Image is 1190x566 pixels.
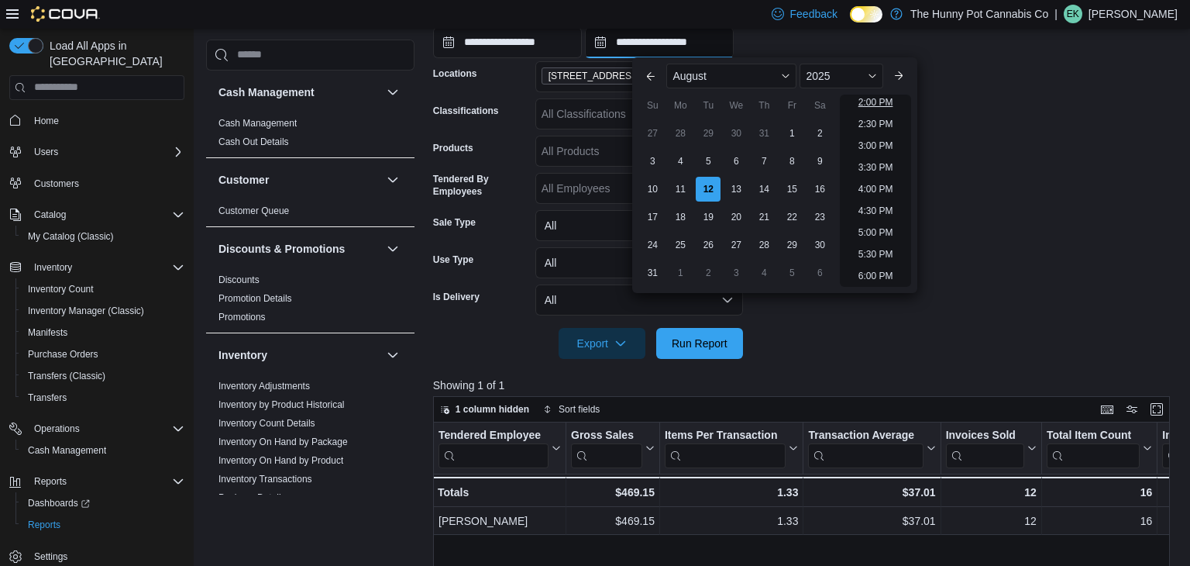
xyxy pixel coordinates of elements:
span: Inventory Adjustments [218,379,310,392]
div: day-16 [807,177,832,202]
label: Is Delivery [433,291,480,303]
button: Keyboard shortcuts [1098,400,1116,419]
a: Transfers [22,388,73,407]
span: Transfers (Classic) [28,370,105,382]
li: 4:30 PM [852,202,899,220]
div: Elizabeth Kettlehut [1064,5,1082,23]
span: Reports [22,516,184,534]
span: Customers [34,178,79,190]
button: Previous Month [638,64,663,88]
div: day-29 [779,233,804,257]
a: Manifests [22,323,74,342]
div: day-9 [807,149,832,174]
span: Cash Management [28,444,106,457]
div: day-14 [751,177,776,202]
span: Inventory [34,261,72,274]
div: 16 [1047,512,1152,530]
span: Dashboards [22,494,184,513]
button: Inventory Count [15,278,191,300]
div: day-26 [696,233,721,257]
span: Export [568,328,636,359]
button: Cash Management [383,82,402,101]
span: Load All Apps in [GEOGRAPHIC_DATA] [43,38,184,69]
span: Inventory On Hand by Package [218,435,348,447]
label: Products [433,142,473,154]
div: day-22 [779,205,804,230]
button: Reports [28,472,73,491]
button: Inventory [218,347,380,362]
button: Inventory [383,345,402,364]
div: day-17 [640,205,665,230]
button: Catalog [3,204,191,226]
div: $37.01 [808,512,935,530]
li: 2:30 PM [852,115,899,133]
li: 5:30 PM [852,245,899,264]
span: Operations [28,419,184,438]
a: Cash Out Details [218,136,289,147]
div: day-3 [724,261,748,285]
span: Inventory Manager (Classic) [22,302,184,320]
button: Sort fields [537,400,606,419]
span: Dark Mode [850,22,851,23]
div: day-27 [640,121,665,146]
div: 16 [1047,483,1152,502]
button: Transaction Average [808,428,935,468]
span: Feedback [790,6,837,22]
span: Inventory Count Details [218,416,315,429]
div: Transaction Average [808,428,923,443]
button: Manifests [15,322,191,343]
a: Purchase Orders [22,345,105,364]
span: Catalog [34,209,66,221]
button: Customer [218,171,380,187]
div: Cash Management [206,113,414,157]
li: 3:00 PM [852,136,899,155]
label: Use Type [433,254,473,266]
span: Inventory On Hand by Product [218,454,343,466]
div: day-23 [807,205,832,230]
button: All [535,210,743,241]
div: day-4 [668,149,693,174]
button: Users [3,141,191,163]
div: $37.01 [808,483,935,502]
div: [PERSON_NAME] [439,512,561,530]
div: Tendered Employee [439,428,549,468]
div: Total Item Count [1047,428,1140,468]
div: 12 [945,483,1036,502]
div: 12 [945,512,1036,530]
span: 1 column hidden [456,403,529,416]
button: Customers [3,172,191,195]
div: day-6 [807,261,832,285]
div: Totals [438,483,561,502]
span: Run Report [672,336,727,351]
div: day-30 [724,121,748,146]
a: Inventory On Hand by Package [218,436,348,447]
div: Customer [206,201,414,226]
button: Catalog [28,205,72,224]
li: 3:30 PM [852,158,899,177]
div: Gross Sales [571,428,642,443]
a: Inventory On Hand by Product [218,454,343,465]
div: day-24 [640,233,665,257]
div: Button. Open the year selector. 2025 is currently selected. [800,64,882,88]
a: Inventory Count Details [218,417,315,428]
span: Transfers [22,388,184,407]
label: Locations [433,67,477,80]
a: Settings [28,547,74,566]
div: day-29 [696,121,721,146]
div: day-28 [668,121,693,146]
li: 5:00 PM [852,223,899,242]
div: Sa [807,93,832,118]
div: Transaction Average [808,428,923,468]
button: Inventory [28,258,78,277]
button: Reports [3,471,191,492]
button: Transfers [15,387,191,409]
p: The Hunny Pot Cannabis Co [910,5,1048,23]
div: day-5 [696,149,721,174]
button: Enter fullscreen [1147,400,1166,419]
button: Customer [383,170,402,188]
span: Cash Out Details [218,135,289,147]
button: Next month [886,64,911,88]
p: Showing 1 of 1 [433,378,1178,393]
h3: Customer [218,171,269,187]
label: Tendered By Employees [433,173,529,198]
